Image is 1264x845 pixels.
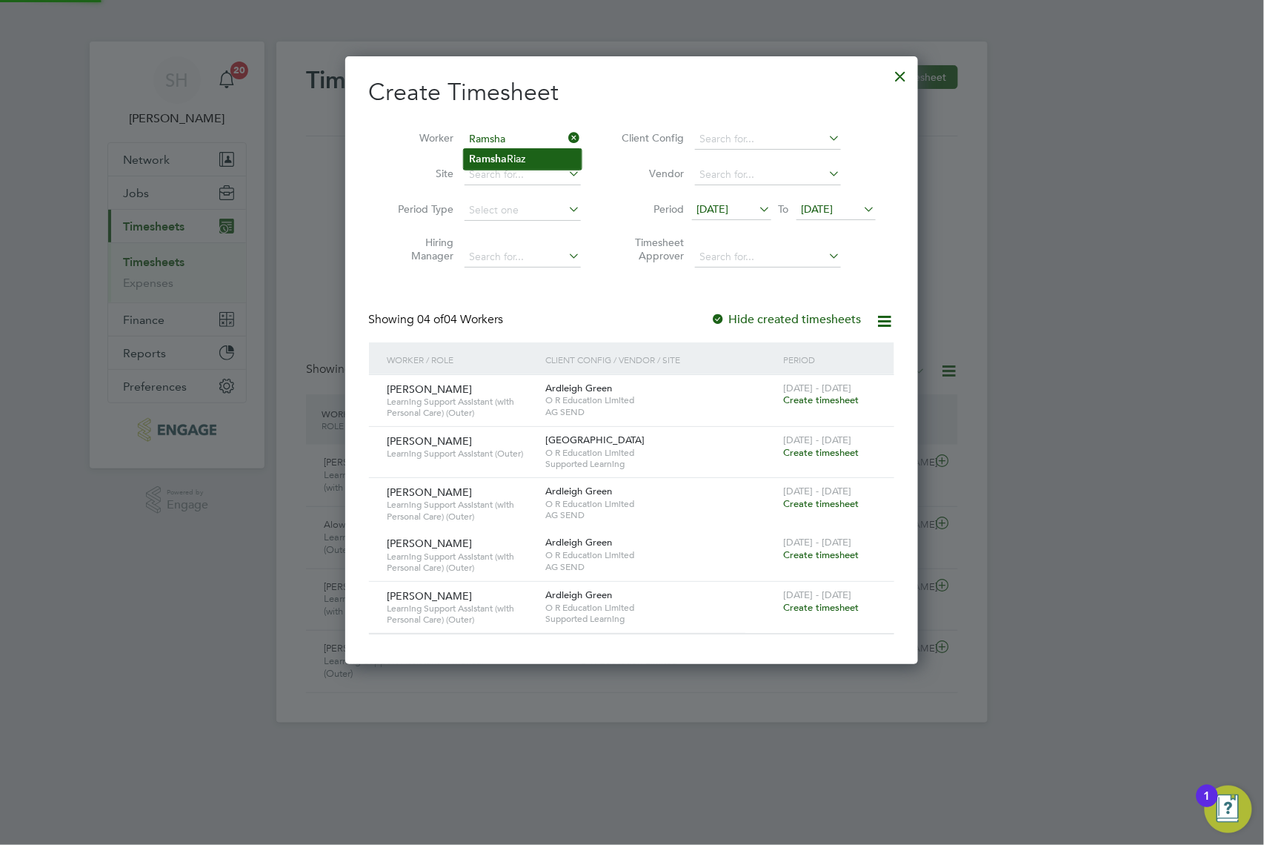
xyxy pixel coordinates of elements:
[697,202,729,216] span: [DATE]
[465,165,581,185] input: Search for...
[384,342,542,377] div: Worker / Role
[784,485,852,497] span: [DATE] - [DATE]
[465,129,581,150] input: Search for...
[546,406,776,418] span: AG SEND
[387,382,473,396] span: [PERSON_NAME]
[546,509,776,521] span: AG SEND
[784,536,852,549] span: [DATE] - [DATE]
[387,551,535,574] span: Learning Support Assistant (with Personal Care) (Outer)
[1205,786,1252,833] button: Open Resource Center, 1 new notification
[369,77,894,108] h2: Create Timesheet
[784,434,852,446] span: [DATE] - [DATE]
[695,129,841,150] input: Search for...
[470,153,508,165] b: Ramsha
[387,499,535,522] span: Learning Support Assistant (with Personal Care) (Outer)
[387,448,535,460] span: Learning Support Assistant (Outer)
[546,498,776,510] span: O R Education Limited
[546,434,645,446] span: [GEOGRAPHIC_DATA]
[546,589,613,601] span: Ardleigh Green
[546,382,613,394] span: Ardleigh Green
[369,312,507,328] div: Showing
[387,236,454,262] label: Hiring Manager
[546,536,613,549] span: Ardleigh Green
[387,202,454,216] label: Period Type
[1204,796,1211,815] div: 1
[695,165,841,185] input: Search for...
[387,589,473,603] span: [PERSON_NAME]
[464,149,582,169] li: Riaz
[387,486,473,499] span: [PERSON_NAME]
[784,382,852,394] span: [DATE] - [DATE]
[546,549,776,561] span: O R Education Limited
[387,537,473,550] span: [PERSON_NAME]
[784,601,859,614] span: Create timesheet
[418,312,445,327] span: 04 of
[387,603,535,626] span: Learning Support Assistant (with Personal Care) (Outer)
[784,394,859,406] span: Create timesheet
[418,312,504,327] span: 04 Workers
[546,458,776,470] span: Supported Learning
[784,497,859,510] span: Create timesheet
[387,167,454,180] label: Site
[465,200,581,221] input: Select one
[618,131,685,145] label: Client Config
[546,561,776,573] span: AG SEND
[784,589,852,601] span: [DATE] - [DATE]
[387,434,473,448] span: [PERSON_NAME]
[546,394,776,406] span: O R Education Limited
[546,602,776,614] span: O R Education Limited
[387,396,535,419] span: Learning Support Assistant (with Personal Care) (Outer)
[546,485,613,497] span: Ardleigh Green
[784,549,859,561] span: Create timesheet
[387,131,454,145] label: Worker
[546,613,776,625] span: Supported Learning
[546,447,776,459] span: O R Education Limited
[784,446,859,459] span: Create timesheet
[802,202,834,216] span: [DATE]
[780,342,879,377] div: Period
[618,236,685,262] label: Timesheet Approver
[774,199,794,219] span: To
[465,247,581,268] input: Search for...
[695,247,841,268] input: Search for...
[711,312,862,327] label: Hide created timesheets
[618,202,685,216] label: Period
[542,342,780,377] div: Client Config / Vendor / Site
[618,167,685,180] label: Vendor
